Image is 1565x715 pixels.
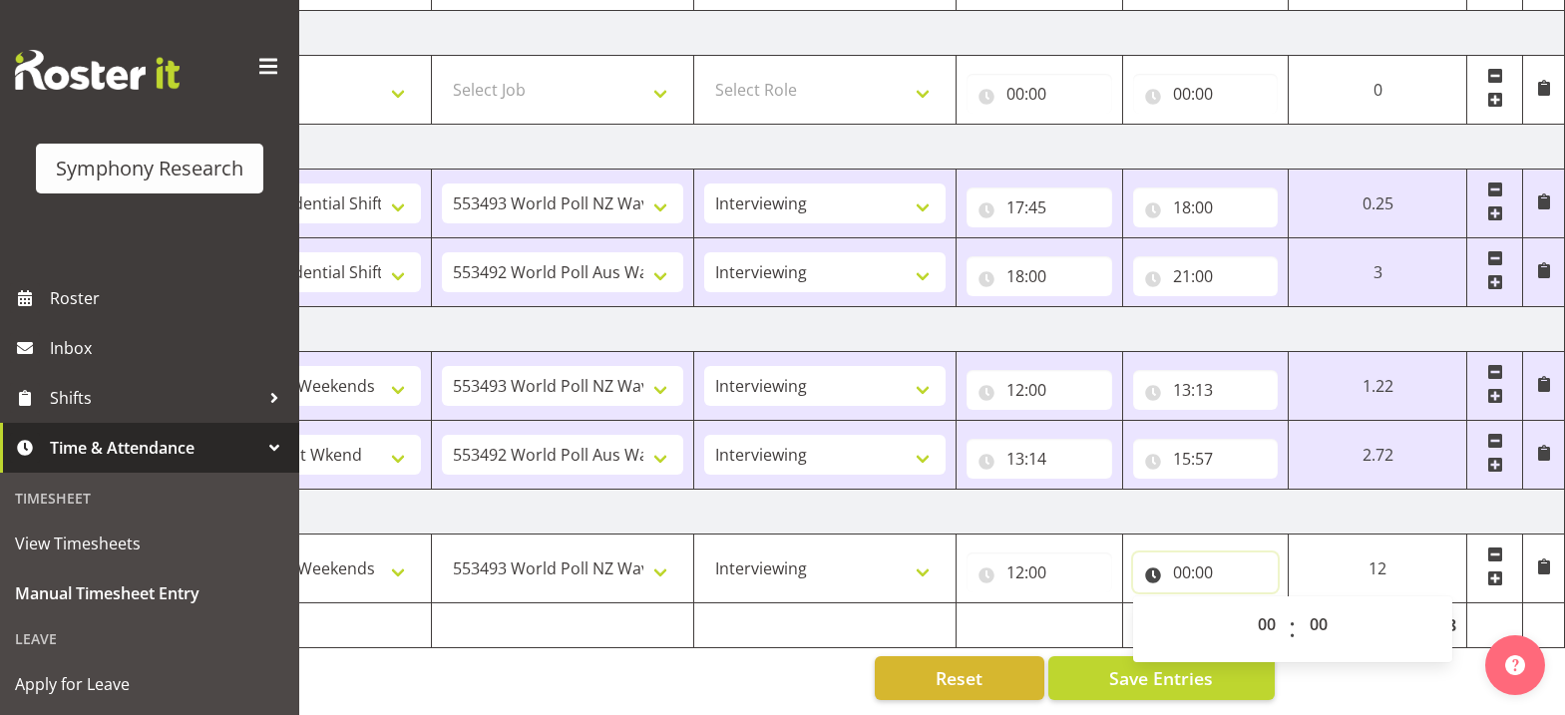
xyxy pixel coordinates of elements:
div: Symphony Research [56,154,243,183]
span: View Timesheets [15,529,284,558]
input: Click to select... [967,74,1112,114]
img: Rosterit website logo [15,50,180,90]
input: Click to select... [967,552,1112,592]
td: [DATE] [170,125,1565,170]
td: 1.22 [1289,352,1467,421]
a: View Timesheets [5,519,294,568]
input: Click to select... [1133,187,1279,227]
input: Click to select... [1133,439,1279,479]
input: Click to select... [1133,74,1279,114]
input: Click to select... [967,187,1112,227]
input: Click to select... [1133,552,1279,592]
a: Manual Timesheet Entry [5,568,294,618]
td: 2.72 [1289,421,1467,490]
span: Roster [50,283,289,313]
td: [DATE] [170,307,1565,352]
span: Save Entries [1109,665,1213,691]
span: Manual Timesheet Entry [15,578,284,608]
div: Leave [5,618,294,659]
span: Shifts [50,383,259,413]
span: Time & Attendance [50,433,259,463]
td: 0 [1289,56,1467,125]
input: Click to select... [967,439,1112,479]
td: 12 [1289,535,1467,603]
span: : [1289,604,1296,654]
a: Apply for Leave [5,659,294,709]
img: help-xxl-2.png [1505,655,1525,675]
td: 0.25 [1289,170,1467,238]
input: Click to select... [1133,256,1279,296]
span: Inbox [50,333,289,363]
button: Reset [875,656,1044,700]
span: Apply for Leave [15,669,284,699]
td: Total Hours [170,603,432,648]
input: Click to select... [967,370,1112,410]
div: Timesheet [5,478,294,519]
td: [DATE] [170,490,1565,535]
td: [DATE] [170,11,1565,56]
span: Reset [936,665,982,691]
button: Save Entries [1048,656,1275,700]
td: 3 [1289,238,1467,307]
input: Click to select... [1133,370,1279,410]
input: Click to select... [967,256,1112,296]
